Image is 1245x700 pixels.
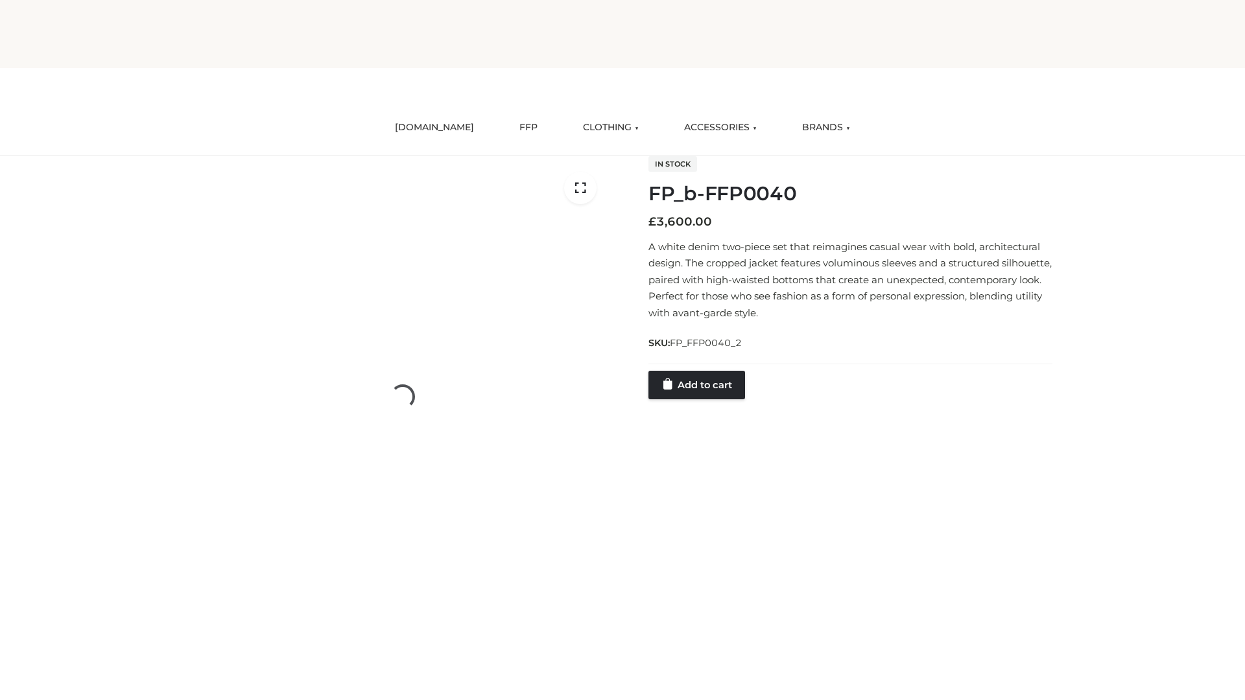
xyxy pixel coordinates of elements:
p: A white denim two-piece set that reimagines casual wear with bold, architectural design. The crop... [648,239,1052,321]
a: FFP [510,113,547,142]
a: Add to cart [648,371,745,399]
a: [DOMAIN_NAME] [385,113,484,142]
span: In stock [648,156,697,172]
a: ACCESSORIES [674,113,766,142]
span: SKU: [648,335,743,351]
a: BRANDS [792,113,860,142]
h1: FP_b-FFP0040 [648,182,1052,205]
span: FP_FFP0040_2 [670,337,742,349]
bdi: 3,600.00 [648,215,712,229]
a: CLOTHING [573,113,648,142]
span: £ [648,215,656,229]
